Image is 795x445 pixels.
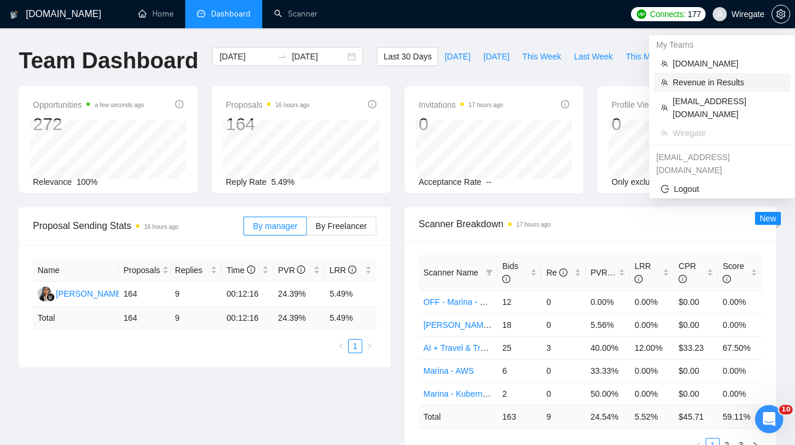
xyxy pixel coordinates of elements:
span: This Month [626,50,666,63]
img: GA [38,287,52,301]
span: Revenue in Results [673,76,783,89]
a: Marina - Kubernetes [423,389,498,398]
span: Acceptance Rate [419,177,482,187]
iframe: Intercom live chat [755,405,783,433]
h1: Team Dashboard [19,47,198,75]
span: Logout [661,182,783,195]
td: Total [419,405,497,428]
li: 1 [348,339,362,353]
td: 0.00% [630,313,674,336]
span: info-circle [297,265,305,274]
td: 00:12:16 [222,307,273,330]
td: 0.00% [630,359,674,382]
time: a few seconds ago [95,102,143,108]
td: 12 [497,290,542,313]
td: 0.00% [718,359,762,382]
div: 0 [419,113,503,135]
img: upwork-logo.png [637,9,646,19]
td: 5.56% [586,313,630,336]
td: 5.52 % [630,405,674,428]
span: By Freelancer [316,221,367,231]
span: LRR [329,265,356,275]
span: info-circle [679,275,687,283]
div: 0 [612,113,706,135]
td: 40.00% [586,336,630,359]
td: 0 [542,382,586,405]
span: filter [486,269,493,276]
button: This Week [516,47,567,66]
a: 1 [349,340,362,353]
td: 9 [171,307,222,330]
span: PVR [590,268,618,277]
span: [DATE] [483,50,509,63]
span: filter [483,264,495,281]
span: PVR [278,265,306,275]
td: $0.00 [674,313,718,336]
span: Wiregate [673,127,783,140]
td: 25 [497,336,542,359]
span: team [661,104,668,111]
span: -- [486,177,492,187]
td: 5.49% [325,282,376,307]
span: Reply Rate [226,177,266,187]
td: 9 [171,282,222,307]
button: left [334,339,348,353]
span: info-circle [502,275,510,283]
img: logo [10,5,18,24]
time: 17 hours ago [469,102,503,108]
span: right [366,343,373,350]
span: Bids [502,261,518,284]
td: 00:12:16 [222,282,273,307]
span: left [338,343,345,350]
span: Replies [175,264,209,277]
input: End date [292,50,345,63]
span: team [661,79,668,86]
a: [PERSON_NAME] & Laravel [423,320,528,330]
button: [DATE] [438,47,477,66]
td: 67.50% [718,336,762,359]
span: Scanner Name [423,268,478,277]
span: Score [723,261,744,284]
span: Opportunities [33,98,144,112]
span: info-circle [368,100,376,108]
span: info-circle [561,100,569,108]
span: 10 [779,405,793,414]
span: Last 30 Days [383,50,432,63]
span: CPR [679,261,696,284]
td: 0 [542,359,586,382]
span: 177 [688,8,701,21]
span: Relevance [33,177,72,187]
li: Next Page [362,339,376,353]
td: 0 [542,290,586,313]
td: 24.39 % [273,307,325,330]
img: gigradar-bm.png [46,293,55,301]
span: logout [661,185,669,193]
a: homeHome [138,9,173,19]
button: This Month [619,47,673,66]
td: 3 [542,336,586,359]
div: allanazaroov@gmail.com [649,148,795,180]
td: $ 45.71 [674,405,718,428]
td: 2 [497,382,542,405]
span: swap-right [278,52,287,61]
span: info-circle [247,265,255,274]
td: 6 [497,359,542,382]
input: Start date [219,50,273,63]
a: setting [771,9,790,19]
td: 0.00% [718,290,762,313]
span: Invitations [419,98,503,112]
a: OFF - Marina - DevOps [423,297,509,307]
button: Last Week [567,47,619,66]
span: 100% [76,177,98,187]
span: Connects: [650,8,685,21]
td: $0.00 [674,290,718,313]
span: Proposals [226,98,310,112]
span: dashboard [197,9,205,18]
td: 9 [542,405,586,428]
th: Name [33,259,119,282]
span: This Week [522,50,561,63]
td: 33.33% [586,359,630,382]
th: Proposals [119,259,171,282]
span: [DOMAIN_NAME] [673,57,783,70]
a: GA[PERSON_NAME] [38,288,123,298]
